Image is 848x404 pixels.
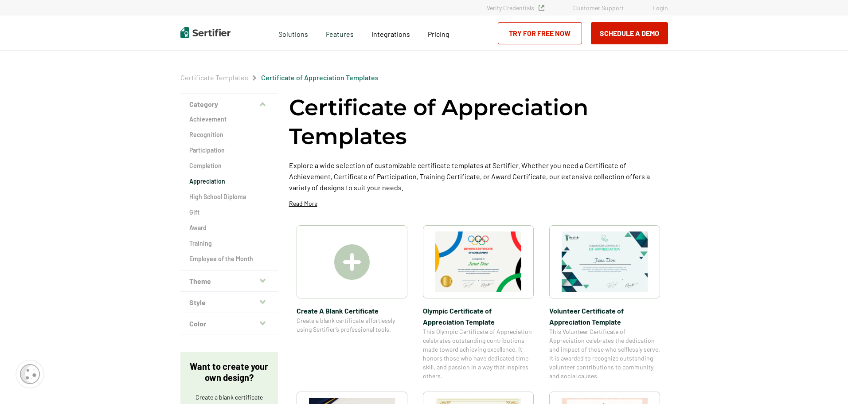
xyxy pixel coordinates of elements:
[498,22,582,44] a: Try for Free Now
[189,192,269,201] a: High School Diploma
[189,361,269,383] p: Want to create your own design?
[573,4,624,12] a: Customer Support
[549,327,660,380] span: This Volunteer Certificate of Appreciation celebrates the dedication and impact of those who self...
[289,93,668,151] h1: Certificate of Appreciation Templates
[180,73,248,82] a: Certificate Templates
[289,160,668,193] p: Explore a wide selection of customizable certificate templates at Sertifier. Whether you need a C...
[180,94,278,115] button: Category
[562,231,648,292] img: Volunteer Certificate of Appreciation Template
[189,255,269,263] a: Employee of the Month
[189,208,269,217] a: Gift
[435,231,521,292] img: Olympic Certificate of Appreciation​ Template
[189,115,269,124] a: Achievement
[180,27,231,38] img: Sertifier | Digital Credentialing Platform
[261,73,379,82] a: Certificate of Appreciation Templates
[180,115,278,271] div: Category
[189,130,269,139] a: Recognition
[487,4,544,12] a: Verify Credentials
[20,364,40,384] img: Cookie Popup Icon
[423,327,534,380] span: This Olympic Certificate of Appreciation celebrates outstanding contributions made toward achievi...
[804,361,848,404] iframe: Chat Widget
[428,30,449,38] span: Pricing
[180,73,379,82] div: Breadcrumb
[189,161,269,170] a: Completion
[189,146,269,155] a: Participation
[371,30,410,38] span: Integrations
[371,27,410,39] a: Integrations
[180,292,278,313] button: Style
[297,305,407,316] span: Create A Blank Certificate
[180,271,278,292] button: Theme
[326,27,354,39] span: Features
[423,305,534,327] span: Olympic Certificate of Appreciation​ Template
[189,239,269,248] a: Training
[189,224,269,232] a: Award
[180,313,278,334] button: Color
[549,305,660,327] span: Volunteer Certificate of Appreciation Template
[428,27,449,39] a: Pricing
[653,4,668,12] a: Login
[539,5,544,11] img: Verified
[189,177,269,186] a: Appreciation
[297,316,407,334] span: Create a blank certificate effortlessly using Sertifier’s professional tools.
[334,244,370,280] img: Create A Blank Certificate
[591,22,668,44] button: Schedule a Demo
[289,199,317,208] p: Read More
[278,27,308,39] span: Solutions
[549,225,660,380] a: Volunteer Certificate of Appreciation TemplateVolunteer Certificate of Appreciation TemplateThis ...
[423,225,534,380] a: Olympic Certificate of Appreciation​ TemplateOlympic Certificate of Appreciation​ TemplateThis Ol...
